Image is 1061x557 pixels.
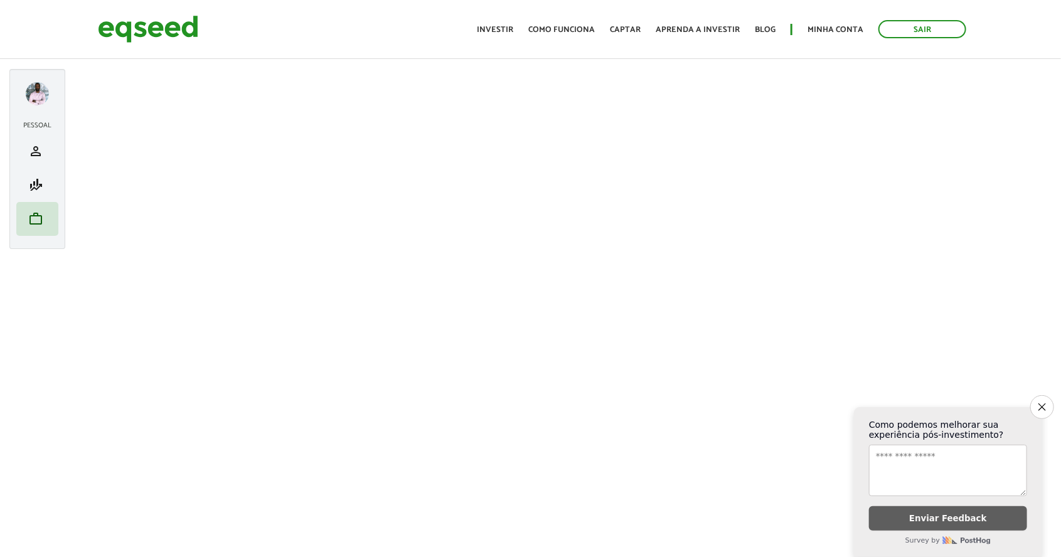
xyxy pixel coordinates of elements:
[28,144,43,159] span: person
[28,211,43,226] span: work
[26,82,49,105] a: Expandir menu
[528,26,595,34] a: Como funciona
[28,178,43,193] span: finance_mode
[656,26,740,34] a: Aprenda a investir
[19,144,55,159] a: person
[477,26,513,34] a: Investir
[16,168,58,202] li: Minha simulação
[19,178,55,193] a: finance_mode
[16,202,58,236] li: Meu portfólio
[755,26,776,34] a: Blog
[808,26,863,34] a: Minha conta
[610,26,641,34] a: Captar
[19,211,55,226] a: work
[16,134,58,168] li: Meu perfil
[16,122,58,129] h2: Pessoal
[878,20,966,38] a: Sair
[98,13,198,46] img: EqSeed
